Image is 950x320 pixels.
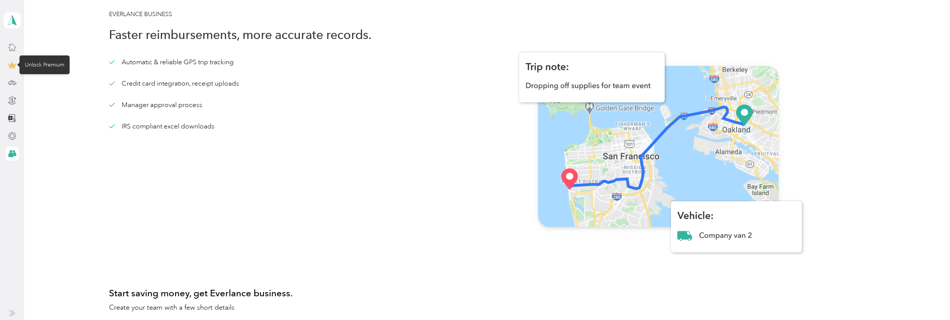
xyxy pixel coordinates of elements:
[109,57,234,67] div: Automatic & reliable GPS trip tracking
[20,55,70,74] div: Unlock Premium
[109,79,239,88] div: Credit card integration, receipt uploads
[109,284,862,302] h1: Start saving money, get Everlance business.
[109,302,862,313] h2: Create your team with a few short details
[109,100,203,110] div: Manager approval process
[109,122,215,131] div: IRS compliant excel downloads
[109,10,862,19] h3: EVERLANCE BUSINESS
[109,26,485,44] h1: Faster reimbursements, more accurate records.
[485,26,831,280] img: Teams mileage
[907,277,950,320] iframe: Everlance-gr Chat Button Frame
